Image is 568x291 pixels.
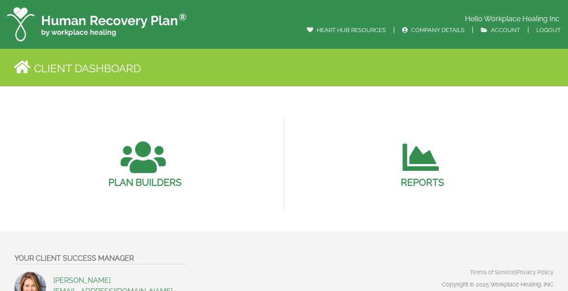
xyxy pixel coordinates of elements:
a: Privacy Policy [516,269,554,276]
img: hrp-wph-white.png [7,7,188,42]
a: Terms of Service [470,269,515,276]
a: ACCOUNT [481,27,520,33]
a: COMPANY DETAILS [402,27,465,33]
div: | [199,268,554,277]
a: REPORTS [387,130,458,199]
a: PLAN BUILDERS [94,130,196,199]
a: LOGOUT [536,27,561,33]
div: Copyright © 2025 Workplace Healing, INC [199,280,554,289]
img: wph-heart.png [307,27,313,33]
h4: CLIENT DASHBOARD [14,60,554,75]
div: YOUR CLIENT SUCCESS MANAGER [14,253,185,264]
a: HEART HUB RESOURCES [307,27,386,33]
